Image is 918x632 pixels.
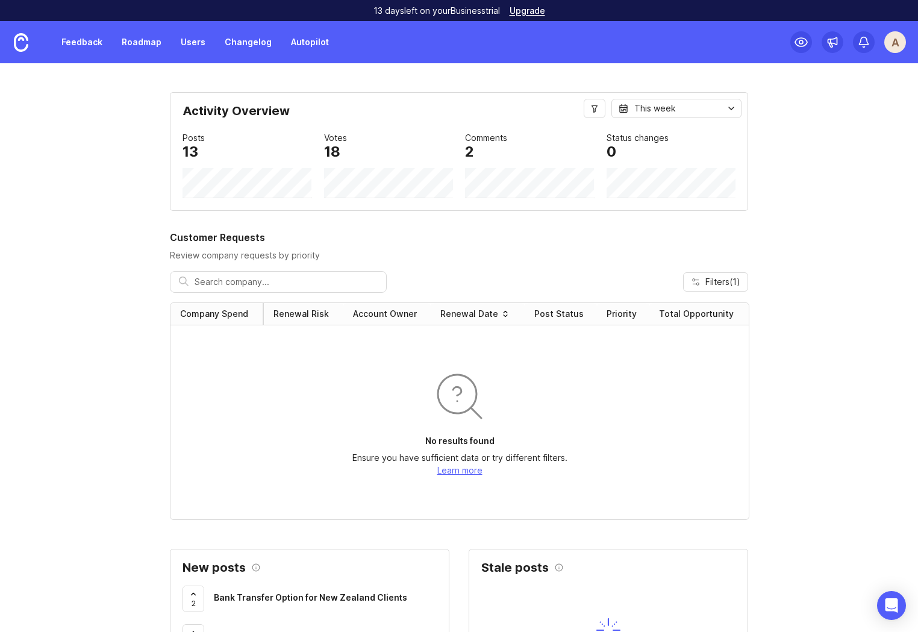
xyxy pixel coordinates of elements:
[722,104,741,113] svg: toggle icon
[284,31,336,53] a: Autopilot
[373,5,500,17] p: 13 days left on your Business trial
[683,272,748,292] button: Filters(1)
[324,145,340,159] div: 18
[465,131,507,145] div: Comments
[183,131,205,145] div: Posts
[183,145,198,159] div: 13
[273,308,329,320] div: Renewal Risk
[14,33,28,52] img: Canny Home
[114,31,169,53] a: Roadmap
[170,230,748,245] h2: Customer Requests
[729,277,740,287] span: ( 1 )
[352,452,567,464] p: Ensure you have sufficient data or try different filters.
[192,598,196,609] span: 2
[173,31,213,53] a: Users
[481,562,549,574] h2: Stale posts
[534,308,584,320] div: Post Status
[214,592,407,602] span: Bank Transfer Option for New Zealand Clients
[54,31,110,53] a: Feedback
[324,131,347,145] div: Votes
[431,368,489,425] img: svg+xml;base64,PHN2ZyB3aWR0aD0iOTYiIGhlaWdodD0iOTYiIGZpbGw9Im5vbmUiIHhtbG5zPSJodHRwOi8vd3d3LnczLm...
[607,145,616,159] div: 0
[183,105,735,127] div: Activity Overview
[180,308,248,320] div: Company Spend
[877,591,906,620] div: Open Intercom Messenger
[465,145,474,159] div: 2
[183,586,204,612] button: 2
[510,7,545,15] a: Upgrade
[425,435,495,447] p: No results found
[437,465,482,475] a: Learn more
[607,131,669,145] div: Status changes
[195,275,378,289] input: Search company...
[659,308,734,320] div: Total Opportunity
[440,308,498,320] div: Renewal Date
[214,591,437,607] a: Bank Transfer Option for New Zealand Clients
[183,562,246,574] h2: New posts
[705,276,740,288] span: Filters
[353,308,417,320] div: Account Owner
[634,102,676,115] div: This week
[607,308,637,320] div: Priority
[884,31,906,53] button: A
[170,249,748,261] p: Review company requests by priority
[217,31,279,53] a: Changelog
